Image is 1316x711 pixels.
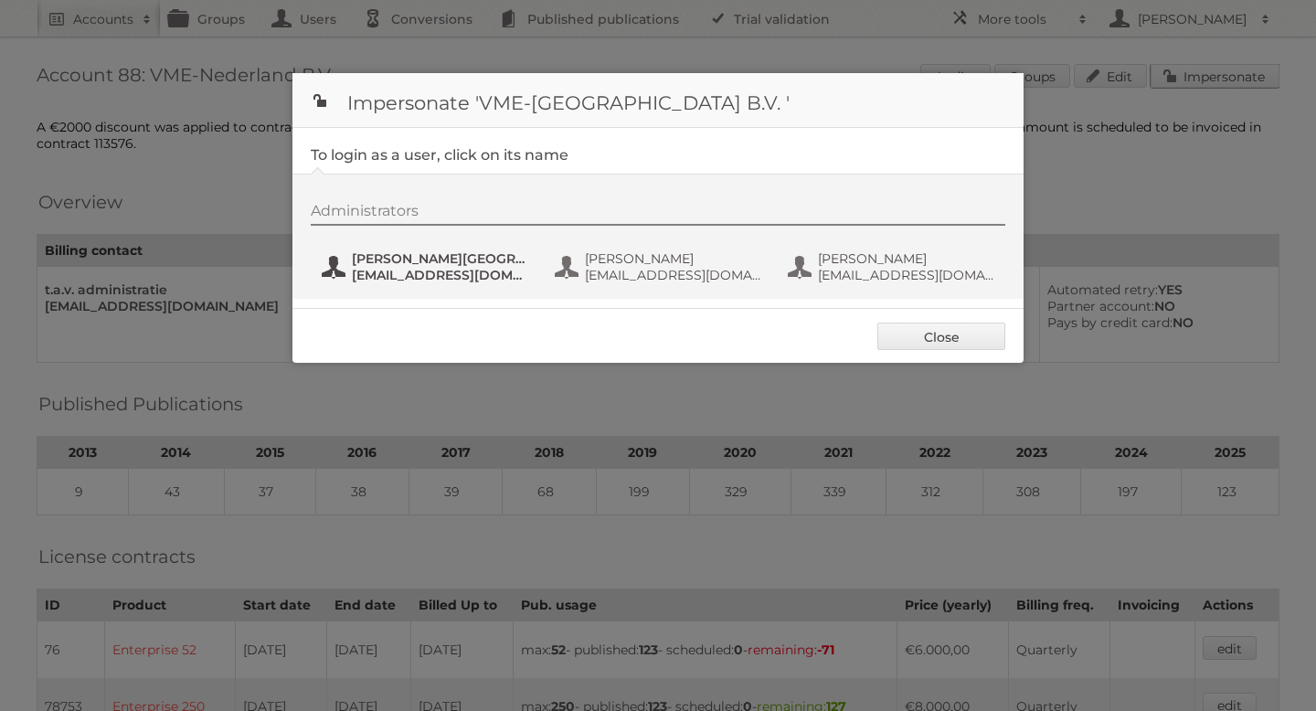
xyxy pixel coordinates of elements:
[818,267,995,283] span: [EMAIL_ADDRESS][DOMAIN_NAME]
[352,267,529,283] span: [EMAIL_ADDRESS][DOMAIN_NAME]
[292,73,1024,128] h1: Impersonate 'VME-[GEOGRAPHIC_DATA] B.V. '
[585,267,762,283] span: [EMAIL_ADDRESS][DOMAIN_NAME]
[311,202,1005,226] div: Administrators
[311,146,568,164] legend: To login as a user, click on its name
[877,323,1005,350] a: Close
[786,249,1001,285] button: [PERSON_NAME] [EMAIL_ADDRESS][DOMAIN_NAME]
[320,249,535,285] button: [PERSON_NAME][GEOGRAPHIC_DATA] [EMAIL_ADDRESS][DOMAIN_NAME]
[352,250,529,267] span: [PERSON_NAME][GEOGRAPHIC_DATA]
[818,250,995,267] span: [PERSON_NAME]
[585,250,762,267] span: [PERSON_NAME]
[553,249,768,285] button: [PERSON_NAME] [EMAIL_ADDRESS][DOMAIN_NAME]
